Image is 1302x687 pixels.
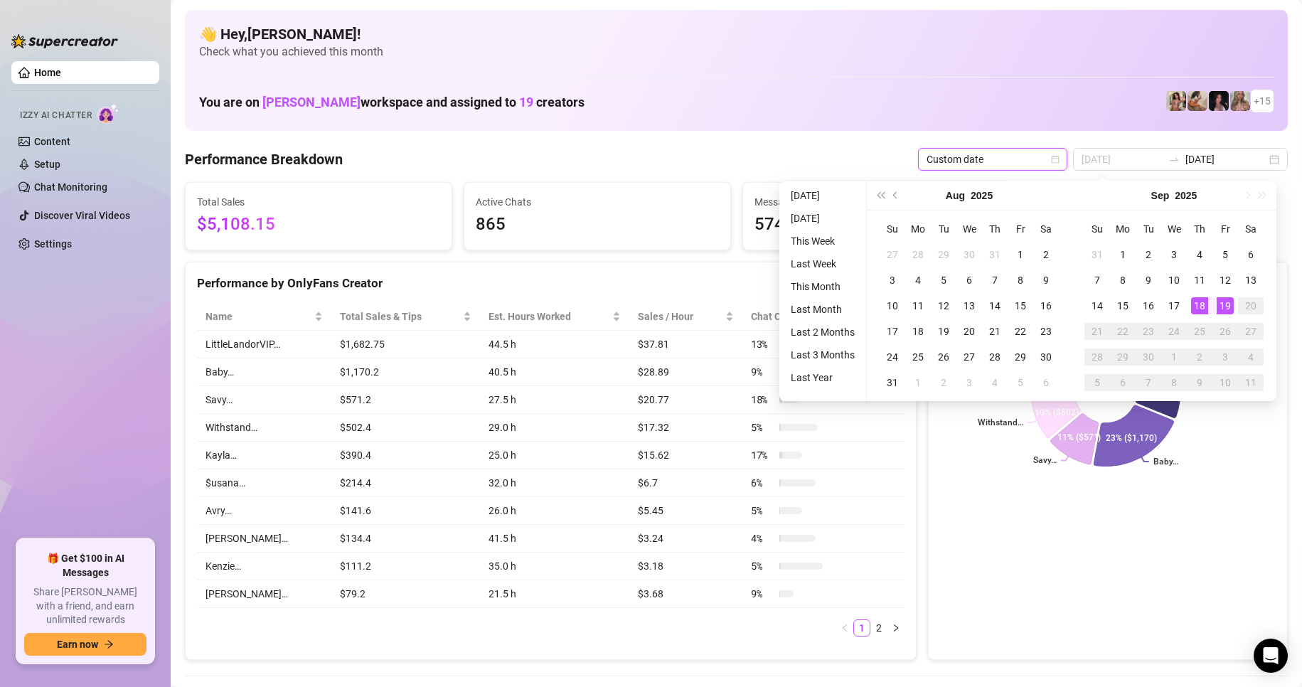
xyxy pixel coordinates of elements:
[909,272,927,289] div: 4
[905,242,931,267] td: 2025-07-28
[880,293,905,319] td: 2025-08-10
[57,639,98,650] span: Earn now
[986,272,1003,289] div: 7
[1089,323,1106,340] div: 21
[1136,242,1161,267] td: 2025-09-02
[982,370,1008,395] td: 2025-09-04
[1136,370,1161,395] td: 2025-10-07
[935,272,952,289] div: 5
[751,309,885,324] span: Chat Conversion
[1114,323,1131,340] div: 22
[1238,216,1264,242] th: Sa
[1136,344,1161,370] td: 2025-09-30
[1238,267,1264,293] td: 2025-09-13
[751,336,774,352] span: 13 %
[909,297,927,314] div: 11
[34,181,107,193] a: Chat Monitoring
[480,331,629,358] td: 44.5 h
[905,344,931,370] td: 2025-08-25
[751,392,774,408] span: 18 %
[629,386,742,414] td: $20.77
[986,348,1003,366] div: 28
[197,497,331,525] td: Avry…
[1136,319,1161,344] td: 2025-09-23
[751,447,774,463] span: 17 %
[1114,272,1131,289] div: 8
[873,181,888,210] button: Last year (Control + left)
[1168,154,1180,165] span: swap-right
[935,323,952,340] div: 19
[638,309,722,324] span: Sales / Hour
[185,149,343,169] h4: Performance Breakdown
[961,272,978,289] div: 6
[905,370,931,395] td: 2025-09-01
[1033,319,1059,344] td: 2025-08-23
[931,216,956,242] th: Tu
[197,331,331,358] td: LittleLandorVIP…
[1238,370,1264,395] td: 2025-10-11
[97,103,119,124] img: AI Chatter
[841,624,849,632] span: left
[1161,319,1187,344] td: 2025-09-24
[1254,639,1288,673] div: Open Intercom Messenger
[935,374,952,391] div: 2
[1110,242,1136,267] td: 2025-09-01
[1008,319,1033,344] td: 2025-08-22
[1089,348,1106,366] div: 28
[1242,272,1259,289] div: 13
[884,374,901,391] div: 31
[206,309,311,324] span: Name
[1187,344,1212,370] td: 2025-10-02
[982,267,1008,293] td: 2025-08-07
[331,331,480,358] td: $1,682.75
[331,386,480,414] td: $571.2
[1012,297,1029,314] div: 15
[1191,323,1208,340] div: 25
[331,414,480,442] td: $502.4
[480,442,629,469] td: 25.0 h
[197,358,331,386] td: Baby…
[1140,246,1157,263] div: 2
[1140,272,1157,289] div: 9
[1242,348,1259,366] div: 4
[961,246,978,263] div: 30
[1238,242,1264,267] td: 2025-09-06
[197,442,331,469] td: Kayla…
[785,278,860,295] li: This Month
[935,348,952,366] div: 26
[880,216,905,242] th: Su
[1136,293,1161,319] td: 2025-09-16
[1168,154,1180,165] span: to
[1089,297,1106,314] div: 14
[1110,267,1136,293] td: 2025-09-08
[982,319,1008,344] td: 2025-08-21
[1217,272,1234,289] div: 12
[785,346,860,363] li: Last 3 Months
[1191,348,1208,366] div: 2
[751,420,774,435] span: 5 %
[1153,457,1178,467] text: Baby…
[1033,267,1059,293] td: 2025-08-09
[1012,272,1029,289] div: 8
[34,210,130,221] a: Discover Viral Videos
[1187,242,1212,267] td: 2025-09-04
[476,194,719,210] span: Active Chats
[1136,267,1161,293] td: 2025-09-09
[1191,297,1208,314] div: 18
[887,619,905,637] button: right
[331,553,480,580] td: $111.2
[1008,370,1033,395] td: 2025-09-05
[1212,242,1238,267] td: 2025-09-05
[961,297,978,314] div: 13
[1187,293,1212,319] td: 2025-09-18
[884,297,901,314] div: 10
[331,442,480,469] td: $390.4
[1114,374,1131,391] div: 6
[199,44,1274,60] span: Check what you achieved this month
[331,525,480,553] td: $134.4
[1212,216,1238,242] th: Fr
[880,319,905,344] td: 2025-08-17
[1151,181,1170,210] button: Choose a month
[629,358,742,386] td: $28.89
[1161,293,1187,319] td: 2025-09-17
